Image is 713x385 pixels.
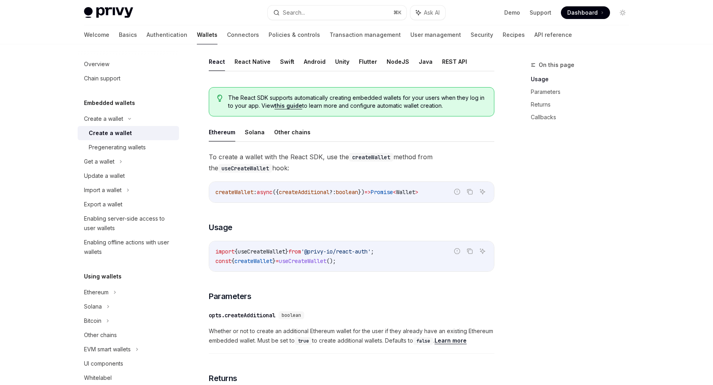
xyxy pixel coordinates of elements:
[269,25,320,44] a: Policies & controls
[435,337,467,344] a: Learn more
[78,371,179,385] a: Whitelabel
[84,238,174,257] div: Enabling offline actions with user wallets
[442,52,467,71] button: REST API
[335,52,349,71] button: Unity
[393,189,396,196] span: <
[393,10,402,16] span: ⌘ K
[78,212,179,235] a: Enabling server-side access to user wallets
[78,169,179,183] a: Update a wallet
[215,248,234,255] span: import
[531,98,635,111] a: Returns
[503,25,525,44] a: Recipes
[301,248,371,255] span: '@privy-io/react-auth'
[285,248,288,255] span: }
[410,25,461,44] a: User management
[84,114,123,124] div: Create a wallet
[358,189,364,196] span: })
[234,257,273,265] span: createWallet
[616,6,629,19] button: Toggle dark mode
[209,123,235,141] button: Ethereum
[228,94,486,110] span: The React SDK supports automatically creating embedded wallets for your users when they log in to...
[288,248,301,255] span: from
[567,9,598,17] span: Dashboard
[78,235,179,259] a: Enabling offline actions with user wallets
[283,8,305,17] div: Search...
[84,171,125,181] div: Update a wallet
[78,356,179,371] a: UI components
[197,25,217,44] a: Wallets
[396,189,415,196] span: Wallet
[227,25,259,44] a: Connectors
[531,111,635,124] a: Callbacks
[78,71,179,86] a: Chain support
[119,25,137,44] a: Basics
[282,312,301,318] span: boolean
[336,189,358,196] span: boolean
[89,128,132,138] div: Create a wallet
[78,126,179,140] a: Create a wallet
[209,52,225,71] button: React
[84,185,122,195] div: Import a wallet
[452,187,462,197] button: Report incorrect code
[419,52,433,71] button: Java
[217,95,223,102] svg: Tip
[387,52,409,71] button: NodeJS
[268,6,406,20] button: Search...⌘K
[465,187,475,197] button: Copy the contents from the code block
[84,272,122,281] h5: Using wallets
[78,140,179,154] a: Pregenerating wallets
[279,189,330,196] span: createAdditional
[209,311,275,319] div: opts.createAdditional
[471,25,493,44] a: Security
[234,248,238,255] span: {
[413,337,433,345] code: false
[304,52,326,71] button: Android
[209,222,233,233] span: Usage
[364,189,371,196] span: =>
[539,60,574,70] span: On this page
[280,52,294,71] button: Swift
[147,25,187,44] a: Authentication
[84,359,123,368] div: UI components
[561,6,610,19] a: Dashboard
[477,246,488,256] button: Ask AI
[415,189,418,196] span: >
[504,9,520,17] a: Demo
[359,52,377,71] button: Flutter
[84,316,101,326] div: Bitcoin
[84,345,131,354] div: EVM smart wallets
[84,59,109,69] div: Overview
[424,9,440,17] span: Ask AI
[275,102,302,109] a: this guide
[477,187,488,197] button: Ask AI
[84,74,120,83] div: Chain support
[534,25,572,44] a: API reference
[209,151,494,173] span: To create a wallet with the React SDK, use the method from the hook:
[238,248,285,255] span: useCreateWallet
[84,7,133,18] img: light logo
[78,328,179,342] a: Other chains
[530,9,551,17] a: Support
[84,214,174,233] div: Enabling server-side access to user wallets
[295,337,312,345] code: true
[84,157,114,166] div: Get a wallet
[531,73,635,86] a: Usage
[274,123,311,141] button: Other chains
[349,153,393,162] code: createWallet
[215,257,231,265] span: const
[279,257,326,265] span: useCreateWallet
[89,143,146,152] div: Pregenerating wallets
[234,52,271,71] button: React Native
[326,257,336,265] span: ();
[330,25,401,44] a: Transaction management
[209,291,251,302] span: Parameters
[78,57,179,71] a: Overview
[84,302,102,311] div: Solana
[84,373,112,383] div: Whitelabel
[531,86,635,98] a: Parameters
[254,189,257,196] span: :
[276,257,279,265] span: =
[465,246,475,256] button: Copy the contents from the code block
[245,123,265,141] button: Solana
[209,373,237,384] span: Returns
